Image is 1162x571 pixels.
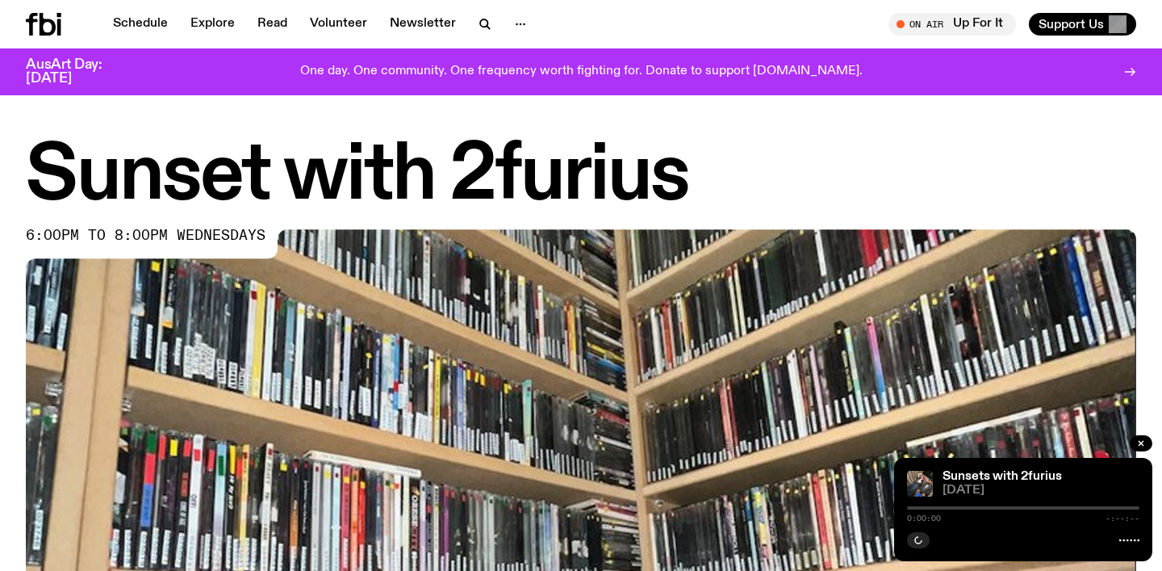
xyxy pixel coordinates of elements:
span: [DATE] [943,485,1139,497]
a: Volunteer [300,13,377,36]
button: On AirUp For It [888,13,1016,36]
span: 6:00pm to 8:00pm wednesdays [26,229,265,242]
button: Support Us [1029,13,1136,36]
h1: Sunset with 2furius [26,141,1136,213]
a: Sunsets with 2furius [943,470,1062,483]
span: -:--:-- [1106,514,1139,523]
span: Support Us [1039,17,1104,31]
a: Read [248,13,297,36]
a: Schedule [103,13,178,36]
p: One day. One community. One frequency worth fighting for. Donate to support [DOMAIN_NAME]. [300,65,863,79]
a: Explore [181,13,245,36]
h3: AusArt Day: [DATE] [26,58,129,86]
a: Newsletter [380,13,466,36]
span: 0:00:00 [907,514,941,523]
